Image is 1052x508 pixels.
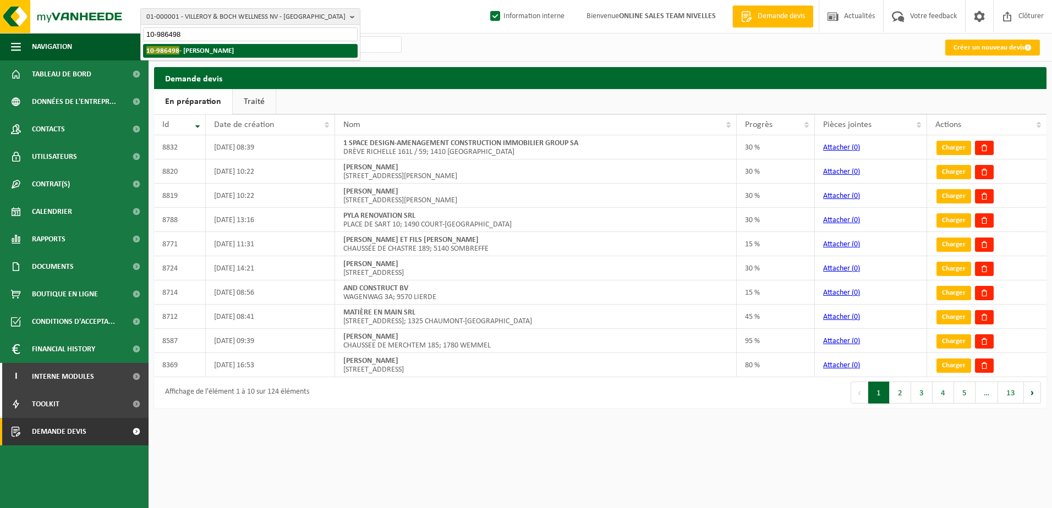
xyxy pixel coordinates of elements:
[619,12,716,20] strong: ONLINE SALES TEAM NIVELLES
[32,198,72,225] span: Calendrier
[823,313,860,321] a: Attacher (0)
[206,135,335,159] td: [DATE] 08:39
[343,212,415,220] strong: PYLA RENOVATION SRL
[823,361,860,369] a: Attacher (0)
[146,46,179,54] span: 10-986498
[890,382,911,404] button: 2
[343,357,398,365] strong: [PERSON_NAME]
[854,289,858,297] span: 0
[214,120,274,129] span: Date de création
[154,232,206,256] td: 8771
[823,168,860,176] a: Attacher (0)
[954,382,976,404] button: 5
[154,184,206,208] td: 8819
[335,184,737,208] td: [STREET_ADDRESS][PERSON_NAME]
[854,192,858,200] span: 0
[206,305,335,329] td: [DATE] 08:41
[160,383,309,402] div: Affichage de l'élément 1 à 10 sur 124 éléments
[11,363,21,390] span: I
[737,305,815,329] td: 45 %
[343,333,398,341] strong: [PERSON_NAME]
[936,213,971,228] a: Charger
[206,208,335,232] td: [DATE] 13:16
[32,308,115,335] span: Conditions d'accepta...
[823,264,860,273] a: Attacher (0)
[976,382,998,404] span: …
[32,143,77,170] span: Utilisateurs
[343,308,415,317] strong: MATIÈRE EN MAIN SRL
[737,329,815,353] td: 95 %
[335,256,737,280] td: [STREET_ADDRESS]
[32,280,98,308] span: Boutique en ligne
[206,184,335,208] td: [DATE] 10:22
[206,232,335,256] td: [DATE] 11:31
[936,189,971,203] a: Charger
[154,135,206,159] td: 8832
[146,9,346,25] span: 01-000001 - VILLEROY & BOCH WELLNESS NV - [GEOGRAPHIC_DATA]
[823,337,860,345] a: Attacher (0)
[343,236,479,244] strong: [PERSON_NAME] ET FILS [PERSON_NAME]
[945,40,1040,56] a: Créer un nouveau devis
[206,329,335,353] td: [DATE] 09:39
[933,382,954,404] button: 4
[32,60,91,88] span: Tableau de bord
[206,159,335,184] td: [DATE] 10:22
[32,253,74,280] span: Documents
[343,187,398,196] strong: [PERSON_NAME]
[154,67,1046,89] h2: Demande devis
[154,208,206,232] td: 8788
[745,120,772,129] span: Progrès
[823,216,860,224] a: Attacher (0)
[32,363,94,390] span: Interne modules
[755,11,808,22] span: Demande devis
[737,159,815,184] td: 30 %
[335,159,737,184] td: [STREET_ADDRESS][PERSON_NAME]
[343,120,360,129] span: Nom
[335,208,737,232] td: PLACE DE SART 10; 1490 COURT-[GEOGRAPHIC_DATA]
[32,33,72,60] span: Navigation
[854,264,858,273] span: 0
[851,382,868,404] button: Previous
[936,238,971,252] a: Charger
[854,216,858,224] span: 0
[32,225,65,253] span: Rapports
[854,143,858,152] span: 0
[737,280,815,305] td: 15 %
[935,120,961,129] span: Actions
[32,418,86,445] span: Demande devis
[140,8,360,25] button: 01-000001 - VILLEROY & BOCH WELLNESS NV - [GEOGRAPHIC_DATA]
[335,280,737,305] td: WAGENWAG 3A; 9570 LIERDE
[154,329,206,353] td: 8587
[936,141,971,155] a: Charger
[911,382,933,404] button: 3
[823,240,860,249] a: Attacher (0)
[162,120,169,129] span: Id
[737,353,815,377] td: 80 %
[32,390,59,418] span: Toolkit
[823,120,872,129] span: Pièces jointes
[823,143,860,152] a: Attacher (0)
[488,8,565,25] label: Information interne
[737,232,815,256] td: 15 %
[32,170,70,198] span: Contrat(s)
[936,286,971,300] a: Charger
[154,159,206,184] td: 8820
[936,358,971,373] a: Charger
[737,184,815,208] td: 30 %
[154,256,206,280] td: 8724
[32,335,95,363] span: Financial History
[143,27,358,41] input: Chercher des succursales liées
[154,280,206,305] td: 8714
[206,353,335,377] td: [DATE] 16:53
[737,208,815,232] td: 30 %
[854,240,858,249] span: 0
[335,232,737,256] td: CHAUSSÉE DE CHASTRE 189; 5140 SOMBREFFE
[823,289,860,297] a: Attacher (0)
[343,139,578,147] strong: 1 SPACE DESIGN-AMENAGEMENT CONSTRUCTION IMMOBILIER GROUP SA
[936,310,971,324] a: Charger
[854,337,858,345] span: 0
[343,260,398,268] strong: [PERSON_NAME]
[154,89,232,114] a: En préparation
[936,262,971,276] a: Charger
[335,135,737,159] td: DRÈVE RICHELLE 161L / 59; 1410 [GEOGRAPHIC_DATA]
